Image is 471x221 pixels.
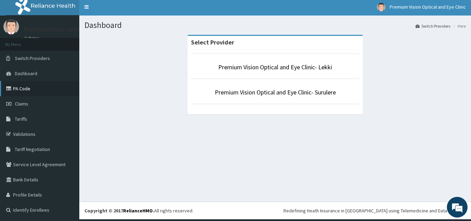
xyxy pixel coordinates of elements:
a: Switch Providers [415,23,450,29]
a: RelianceHMO [123,208,153,214]
footer: All rights reserved. [79,202,471,219]
span: Tariffs [15,116,27,122]
span: Premium Vision Optical and Eye Clinic [390,4,466,10]
span: Dashboard [15,70,37,77]
span: Switch Providers [15,55,50,61]
img: User Image [3,19,19,34]
strong: Copyright © 2017 . [84,208,154,214]
h1: Dashboard [84,21,466,30]
img: User Image [377,3,385,11]
span: Claims [15,101,28,107]
div: Redefining Heath Insurance in [GEOGRAPHIC_DATA] using Telemedicine and Data Science! [283,207,466,214]
span: Tariff Negotiation [15,146,50,152]
li: Here [451,23,466,29]
a: Premium Vision Optical and Eye Clinic- Lekki [218,63,332,71]
a: Online [24,36,41,41]
strong: Select Provider [191,38,234,46]
p: Premium Vision Optical and Eye Clinic [24,26,124,32]
a: Premium Vision Optical and Eye Clinic- Surulere [215,88,336,96]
